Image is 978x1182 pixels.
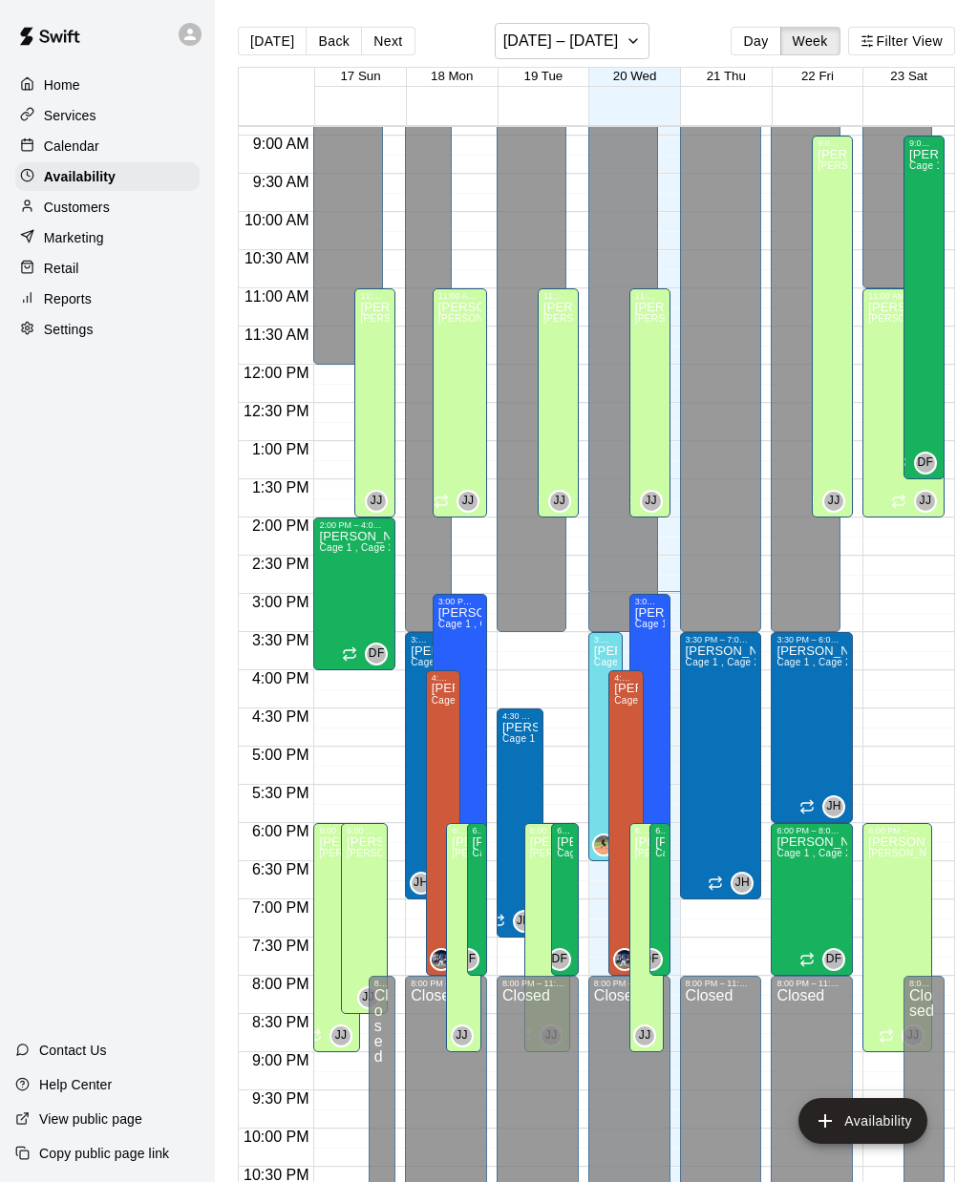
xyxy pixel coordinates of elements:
[891,494,906,509] span: Recurring availability
[801,69,834,83] button: 22 Fri
[543,291,573,301] div: 11:00 AM – 2:00 PM
[826,950,842,969] span: DF
[330,1024,352,1047] div: Josh Jones
[39,1144,169,1163] p: Copy public page link
[538,288,579,517] div: 11:00 AM – 2:00 PM: Available
[410,872,433,895] div: Jeremy Hazelbaker
[502,711,538,721] div: 4:30 PM – 7:30 PM
[613,948,636,971] div: Dalton Pyzer
[319,826,354,835] div: 6:00 PM – 9:00 PM
[371,492,383,511] span: JJ
[914,490,937,513] div: Josh Jones
[920,492,932,511] span: JJ
[306,27,362,55] button: Back
[238,27,307,55] button: [DATE]
[594,657,910,667] span: Cage 1 , Cage 2, Cage 3 , Cage 4 , Major League- Cage 5 FungoMan
[446,823,480,1052] div: 6:00 PM – 9:00 PM: Available
[548,490,571,513] div: Josh Jones
[731,872,754,895] div: Jeremy Hazelbaker
[655,848,971,858] span: Cage 1 , Cage 2, Cage 3 , Cage 4 , Major League- Cage 5 FungoMan
[822,490,845,513] div: Josh Jones
[776,657,931,667] span: Cage 1 , Cage 2, Cage 3 , Cage 4
[247,1090,314,1107] span: 9:30 PM
[411,979,481,988] div: 8:00 PM – 11:59 PM
[645,492,657,511] span: JJ
[247,632,314,648] span: 3:30 PM
[240,212,314,228] span: 10:00 AM
[826,797,840,816] span: JH
[594,835,613,855] img: Juli King
[240,250,314,266] span: 10:30 AM
[557,848,873,858] span: Cage 1 , Cage 2, Cage 3 , Cage 4 , Major League- Cage 5 FungoMan
[313,823,360,1052] div: 6:00 PM – 9:00 PM: Available
[15,223,200,252] a: Marketing
[918,454,934,473] span: DF
[44,259,79,278] p: Retail
[490,914,505,929] span: Recurring availability
[629,823,664,1052] div: 6:00 PM – 9:00 PM: Available
[347,826,382,835] div: 6:00 PM – 8:30 PM
[613,69,657,83] button: 20 Wed
[503,28,619,54] h6: [DATE] – [DATE]
[776,826,847,835] div: 6:00 PM – 8:00 PM
[451,1024,474,1047] div: Josh Jones
[553,492,565,511] span: JJ
[247,1052,314,1068] span: 9:00 PM
[890,69,927,83] button: 23 Sat
[374,979,391,988] div: 8:00 PM – 11:59 PM
[248,136,314,152] span: 9:00 AM
[614,673,637,683] div: 4:00 PM – 8:00 PM
[460,950,477,969] span: DF
[812,136,853,517] div: 9:00 AM – 2:00 PM: Available
[635,619,951,629] span: Cage 1 , Cage 2, Cage 3 , Cage 4 , Major League- Cage 5 FungoMan
[307,1028,322,1044] span: Recurring availability
[360,313,479,324] span: [PERSON_NAME] - Agility
[44,320,94,339] p: Settings
[456,1026,468,1045] span: JJ
[530,848,649,858] span: [PERSON_NAME] - Agility
[902,1024,925,1047] div: Josh Jones
[15,254,200,283] a: Retail
[342,646,357,662] span: Recurring availability
[247,823,314,839] span: 6:00 PM
[347,848,466,858] span: [PERSON_NAME] - Agility
[588,632,623,861] div: 3:30 PM – 6:30 PM: Available
[780,27,840,55] button: Week
[44,137,99,156] p: Calendar
[707,69,746,83] button: 21 Thu
[247,479,314,496] span: 1:30 PM
[909,979,939,988] div: 8:00 PM – 11:59 PM
[848,27,955,55] button: Filter View
[239,365,313,381] span: 12:00 PM
[247,1014,314,1030] span: 8:30 PM
[411,635,434,644] div: 3:30 PM – 7:00 PM
[247,976,314,992] span: 8:00 PM
[319,848,438,858] span: [PERSON_NAME] - Agility
[457,948,479,971] div: David Flores
[629,594,670,938] div: 3:00 PM – 7:30 PM: Available
[594,635,617,644] div: 3:30 PM – 6:30 PM
[822,795,845,818] div: Jeremy Hazelbaker
[433,594,487,938] div: 3:00 PM – 7:30 PM: Available
[247,670,314,686] span: 4:00 PM
[557,826,573,835] div: 6:00 PM – 8:00 PM
[608,670,643,976] div: 4:00 PM – 8:00 PM: Available
[319,520,390,530] div: 2:00 PM – 4:00 PM
[430,948,453,971] div: Dalton Pyzer
[340,69,380,83] span: 17 Sun
[904,136,945,479] div: 9:00 AM – 1:30 PM: Available
[635,826,658,835] div: 6:00 PM – 9:00 PM
[735,874,750,893] span: JH
[799,799,815,814] span: Recurring availability
[438,597,481,606] div: 3:00 PM – 7:30 PM
[551,823,579,976] div: 6:00 PM – 8:00 PM: Available
[473,848,627,858] span: Cage 1 , Cage 2, Cage 3 , Cage 4
[44,106,96,125] p: Services
[452,826,475,835] div: 6:00 PM – 9:00 PM
[776,979,847,988] div: 8:00 PM – 11:59 PM
[15,285,200,313] div: Reports
[633,1024,656,1047] div: Josh Jones
[426,670,460,976] div: 4:00 PM – 8:00 PM: Available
